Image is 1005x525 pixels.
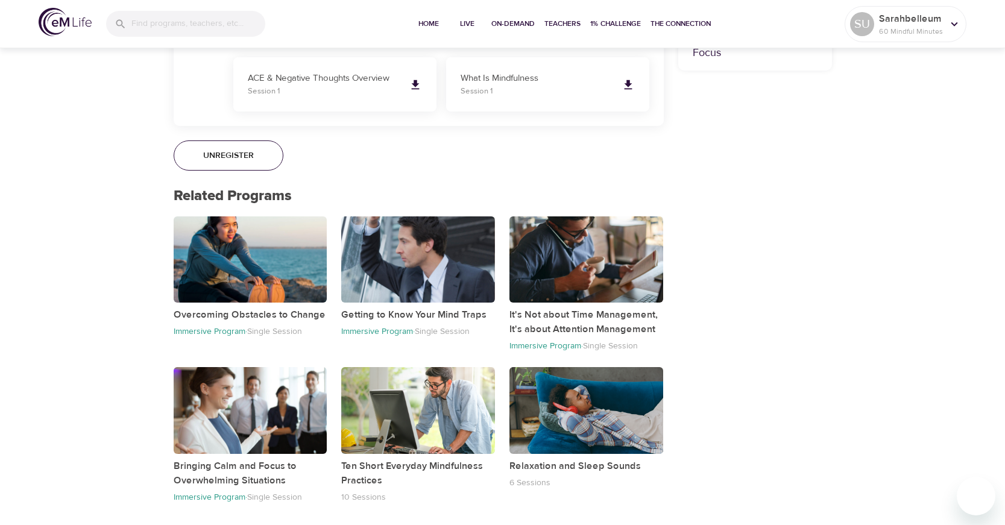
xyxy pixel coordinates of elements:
p: Single Session [247,326,302,337]
iframe: Button to launch messaging window [957,477,995,515]
p: ACE & Negative Thoughts Overview [248,72,399,86]
span: Unregister [203,148,254,163]
p: Immersive Program · [174,326,247,337]
div: SU [850,12,874,36]
p: Single Session [247,492,302,503]
a: What Is MindfulnessSession 1 [446,57,649,112]
p: Relaxation and Sleep Sounds [509,459,663,473]
span: The Connection [651,17,711,30]
p: Overcoming Obstacles to Change [174,307,327,322]
p: 60 Mindful Minutes [879,26,943,37]
span: Teachers [544,17,581,30]
a: ACE & Negative Thoughts OverviewSession 1 [233,57,436,112]
p: Single Session [415,326,470,337]
p: Getting to Know Your Mind Traps [341,307,495,322]
span: Home [414,17,443,30]
p: Session 1 [248,86,399,98]
span: 1% Challenge [590,17,641,30]
img: logo [39,8,92,36]
p: Immersive Program · [341,326,415,337]
p: Immersive Program · [509,341,583,351]
p: 10 Sessions [341,492,386,503]
p: Ten Short Everyday Mindfulness Practices [341,459,495,488]
span: On-Demand [491,17,535,30]
p: Sarahbelleum [879,11,943,26]
button: Unregister [174,140,283,171]
p: Focus [693,45,818,61]
p: 6 Sessions [509,477,550,488]
p: Related Programs [174,185,664,207]
p: Session 1 [461,86,612,98]
input: Find programs, teachers, etc... [131,11,265,37]
p: Single Session [583,341,638,351]
p: Immersive Program · [174,492,247,503]
p: It's Not about Time Management, It's about Attention Management [509,307,663,336]
p: Bringing Calm and Focus to Overwhelming Situations [174,459,327,488]
p: What Is Mindfulness [461,72,612,86]
span: Live [453,17,482,30]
